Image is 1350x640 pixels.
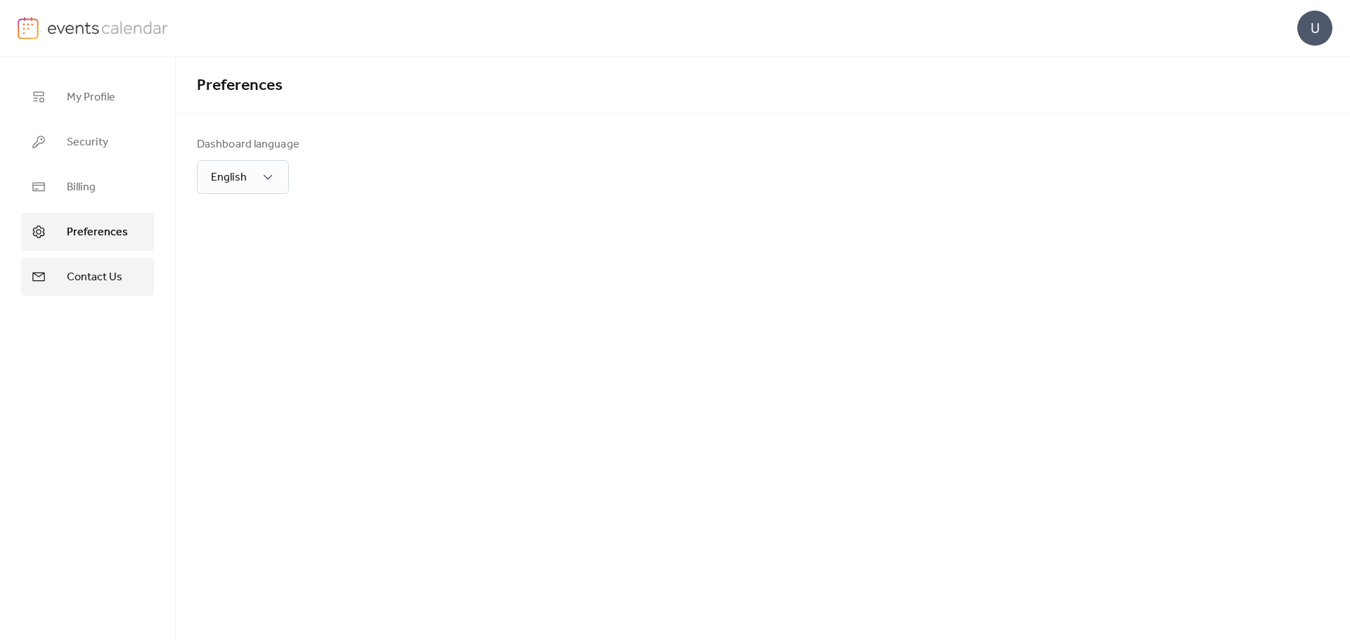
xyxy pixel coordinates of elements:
span: Contact Us [67,269,122,286]
span: Security [67,134,108,151]
a: Contact Us [21,258,154,296]
span: Preferences [67,224,128,241]
span: Preferences [197,70,283,101]
a: Security [21,123,154,161]
span: Billing [67,179,96,196]
span: My Profile [67,89,115,106]
img: logo [18,17,39,39]
div: Dashboard language [197,136,300,153]
span: English [211,166,247,188]
a: Billing [21,168,154,206]
div: U [1297,11,1332,46]
img: logo-type [47,17,169,38]
a: Preferences [21,213,154,251]
a: My Profile [21,78,154,116]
